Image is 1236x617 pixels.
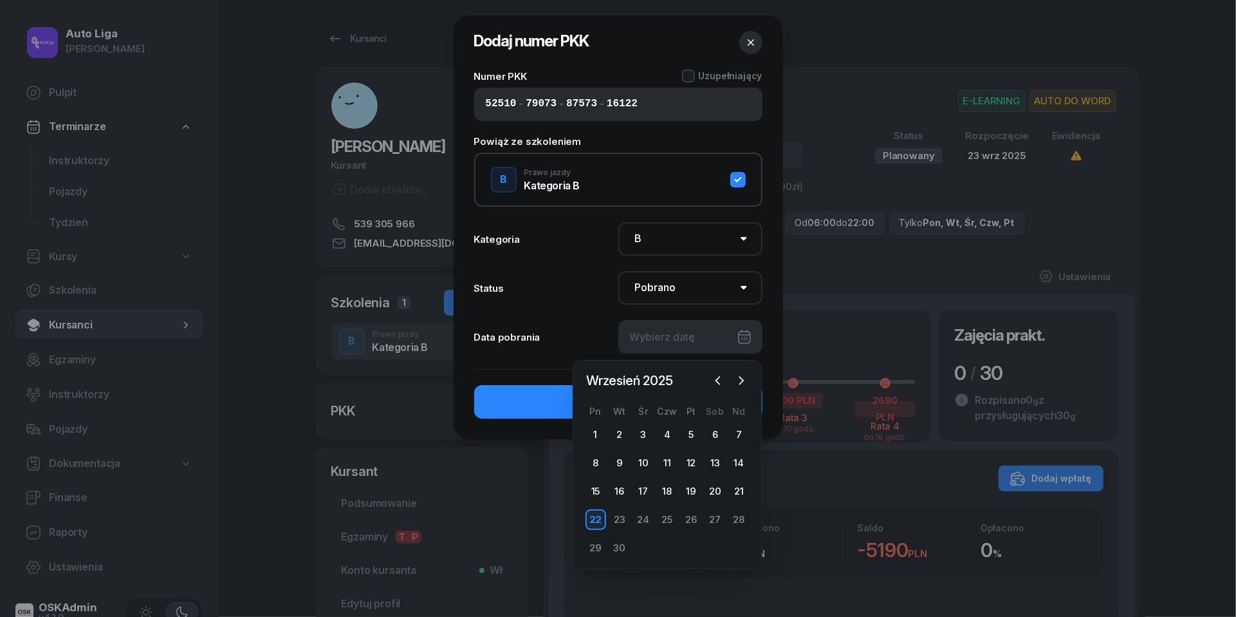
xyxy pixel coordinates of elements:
[524,180,580,191] div: Kategoria B
[705,481,725,502] div: 20
[728,481,749,502] div: 21
[631,406,655,417] div: Śr
[633,481,654,502] div: 17
[609,481,630,502] div: 16
[519,96,524,113] span: -
[609,453,630,473] div: 9
[655,406,679,417] div: Czw
[586,509,606,530] div: 22
[491,167,517,193] button: B
[586,453,606,473] div: 8
[581,370,678,391] span: Wrzesień 2025
[703,406,727,417] div: Sob
[633,424,654,445] div: 3
[491,167,746,193] button: BPrawo jazdyKategoria B
[681,453,701,473] div: 12
[699,70,762,81] span: Uzupełniający
[679,406,703,417] div: Pt
[474,385,762,419] button: Dodaj
[727,406,751,417] div: Nd
[657,424,678,445] div: 4
[524,169,580,176] div: Prawo jazdy
[681,424,701,445] div: 5
[586,481,606,502] div: 15
[728,424,749,445] div: 7
[607,96,638,113] input: 00000
[526,96,557,113] input: 00000
[559,96,564,113] span: -
[633,453,654,473] div: 10
[657,453,678,473] div: 11
[566,96,597,113] input: 00000
[607,406,631,417] div: Wt
[705,424,725,445] div: 6
[486,96,517,113] input: 00000
[474,31,589,54] h2: Dodaj numer PKK
[584,406,607,417] div: Pn
[586,424,606,445] div: 1
[609,424,630,445] div: 2
[681,481,701,502] div: 19
[728,453,749,473] div: 14
[600,96,604,113] span: -
[495,169,512,191] div: B
[705,453,725,473] div: 13
[657,481,678,502] div: 18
